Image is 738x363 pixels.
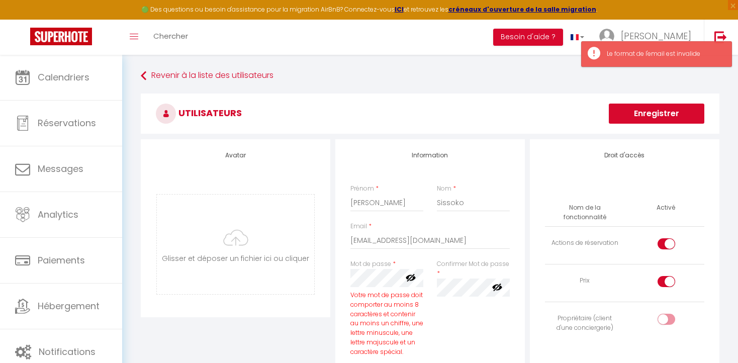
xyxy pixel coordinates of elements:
[38,208,78,221] span: Analytics
[607,49,721,59] div: Le format de l'email est invalide
[39,345,96,358] span: Notifications
[350,291,423,357] div: Votre mot de passe doit comporter au moins 8 caractères et contenir au moins un chiffre, une lett...
[609,104,704,124] button: Enregistrer
[38,117,96,129] span: Réservations
[350,259,391,269] label: Mot de passe
[350,152,510,159] h4: Information
[38,71,89,83] span: Calendriers
[30,28,92,45] img: Super Booking
[549,238,620,248] div: Actions de réservation
[621,30,691,42] span: [PERSON_NAME]
[141,94,719,134] h3: Utilisateurs
[653,199,679,217] th: Activé
[350,222,367,231] label: Email
[350,184,374,194] label: Prénom
[437,259,509,269] label: Confirmer Mot de passe
[549,276,620,286] div: Prix
[141,67,719,85] a: Revenir à la liste des utilisateurs
[156,152,315,159] h4: Avatar
[38,162,83,175] span: Messages
[437,184,451,194] label: Nom
[549,314,620,333] div: Propriétaire (client d'une conciergerie)
[146,20,196,55] a: Chercher
[38,300,100,312] span: Hébergement
[395,5,404,14] a: ICI
[599,29,614,44] img: ...
[8,4,38,34] button: Ouvrir le widget de chat LiveChat
[153,31,188,41] span: Chercher
[448,5,596,14] a: créneaux d'ouverture de la salle migration
[493,29,563,46] button: Besoin d'aide ?
[545,152,704,159] h4: Droit d'accès
[545,199,624,226] th: Nom de la fonctionnalité
[714,31,727,43] img: logout
[38,254,85,266] span: Paiements
[592,20,704,55] a: ... [PERSON_NAME]
[695,318,730,355] iframe: Chat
